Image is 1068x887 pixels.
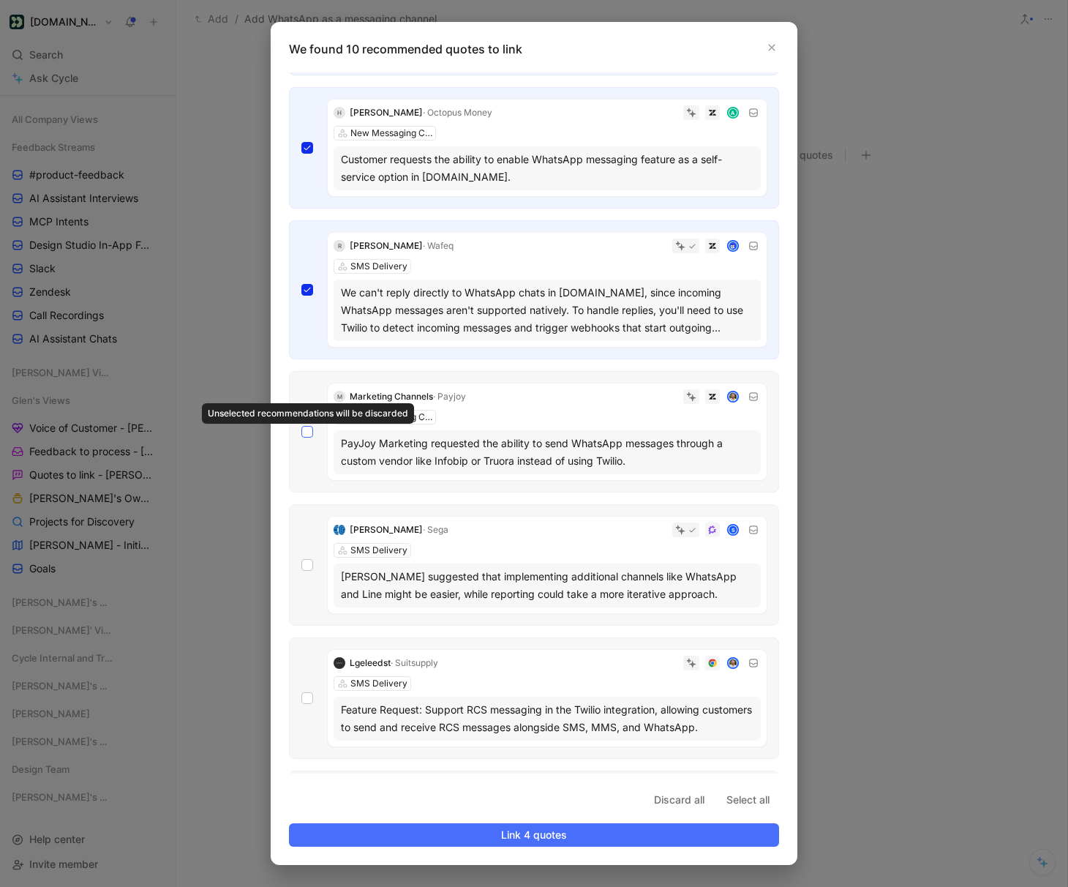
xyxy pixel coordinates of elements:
img: logo [334,657,345,669]
img: avatar [729,659,738,668]
span: · Sega [423,524,448,535]
span: Discard all [654,791,704,809]
span: · Wafeq [423,240,454,251]
div: PayJoy Marketing requested the ability to send WhatsApp messages through a custom vendor like Inf... [341,435,753,470]
button: Select all [717,788,779,812]
div: S [729,525,738,535]
span: · Payjoy [433,391,466,402]
div: R [334,240,345,252]
span: Lgeleedst [350,657,391,668]
img: avatar [729,392,738,402]
span: Select all [726,791,770,809]
img: logo [334,524,345,536]
div: A [729,108,738,118]
span: · Octopus Money [423,107,492,118]
div: We can't reply directly to WhatsApp chats in [DOMAIN_NAME], since incoming WhatsApp messages aren... [341,284,753,337]
div: H [334,107,345,119]
span: [PERSON_NAME] [350,240,423,251]
span: Marketing Channels [350,391,433,402]
img: avatar [729,242,738,251]
div: [PERSON_NAME] suggested that implementing additional channels like WhatsApp and Line might be eas... [341,568,753,603]
div: M [334,391,345,403]
button: Link 4 quotes [289,823,779,847]
p: We found 10 recommended quotes to link [289,40,788,58]
span: Link 4 quotes [301,826,767,844]
div: Feature Request: Support RCS messaging in the Twilio integration, allowing customers to send and ... [341,701,753,736]
span: [PERSON_NAME] [350,107,423,118]
span: [PERSON_NAME] [350,524,423,535]
div: Customer requests the ability to enable WhatsApp messaging feature as a self-service option in [D... [341,151,753,186]
button: Discard all [644,788,714,812]
span: · Suitsupply [391,657,438,668]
